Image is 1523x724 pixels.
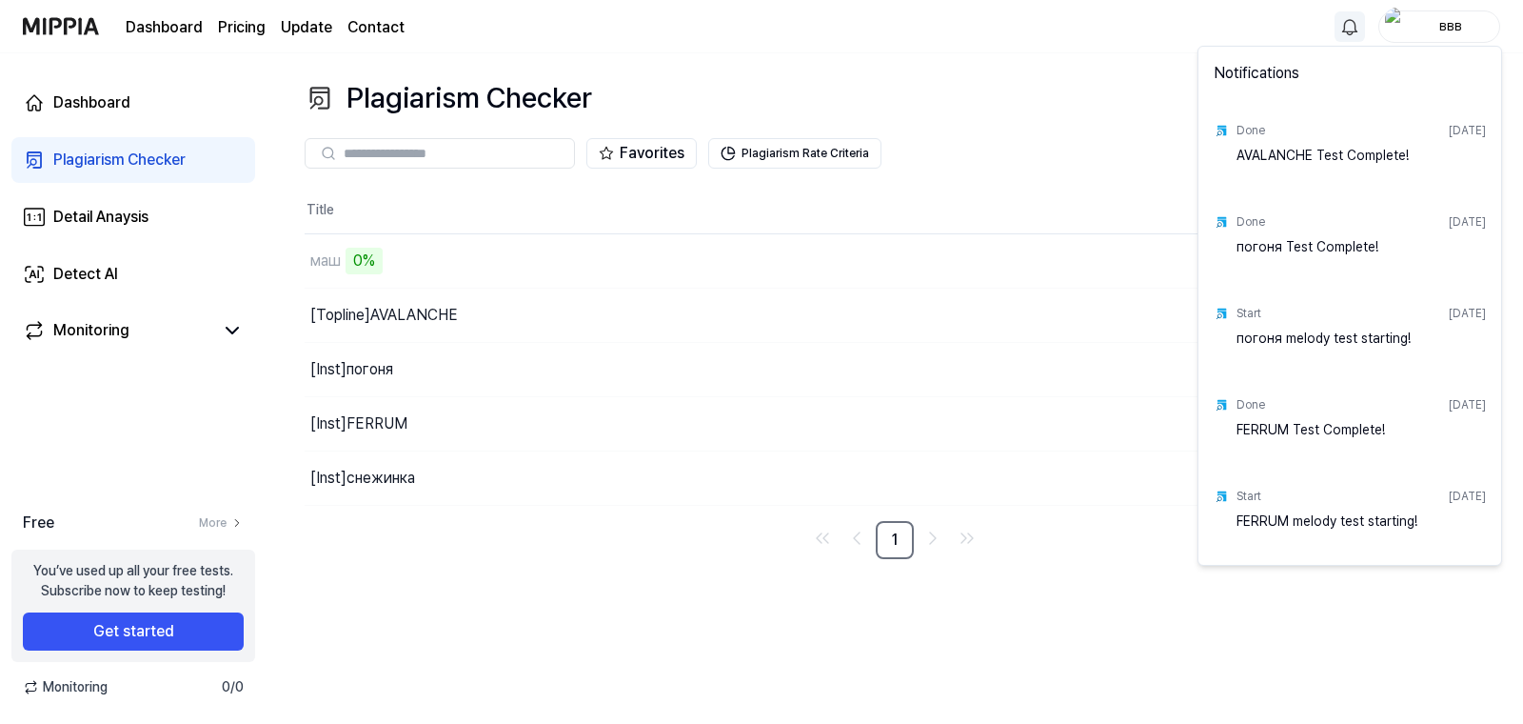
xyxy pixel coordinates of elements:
[1236,488,1261,505] div: Start
[1236,396,1265,413] div: Done
[1214,123,1229,138] img: test result icon
[1449,213,1486,231] div: [DATE]
[1449,122,1486,139] div: [DATE]
[1236,213,1265,231] div: Done
[1214,306,1229,321] img: test result icon
[1236,512,1486,550] div: FERRUM melody test starting!
[1236,237,1486,275] div: погоня Test Complete!
[1449,396,1486,413] div: [DATE]
[1214,397,1229,412] img: test result icon
[1202,50,1497,104] div: Notifications
[1236,122,1265,139] div: Done
[1236,329,1486,367] div: погоня melody test starting!
[1236,146,1486,184] div: AVALANCHE Test Complete!
[1236,305,1261,322] div: Start
[1449,305,1486,322] div: [DATE]
[1236,420,1486,458] div: FERRUM Test Complete!
[1214,489,1229,504] img: test result icon
[1214,214,1229,230] img: test result icon
[1449,488,1486,505] div: [DATE]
